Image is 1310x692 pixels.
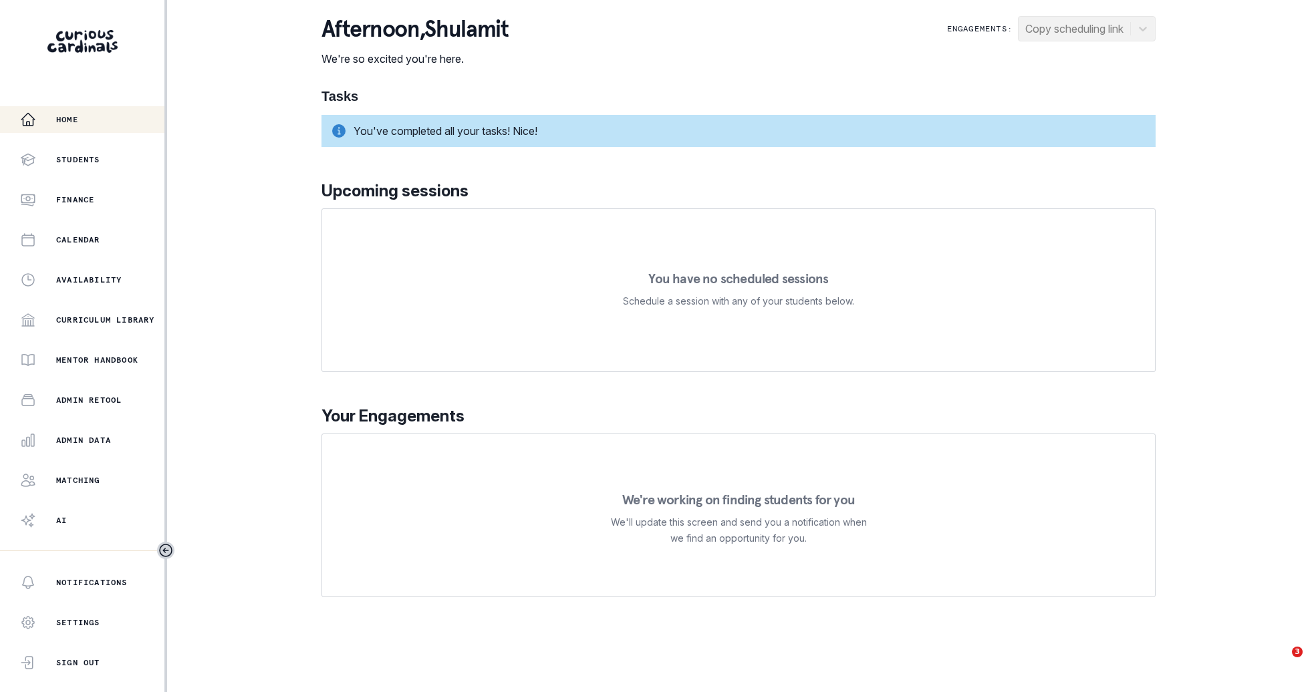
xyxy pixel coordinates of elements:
p: Calendar [56,234,100,245]
span: 3 [1292,647,1303,657]
p: Admin Data [56,435,111,446]
p: Schedule a session with any of your students below. [623,293,854,309]
p: Matching [56,475,100,486]
p: Finance [56,194,94,205]
p: Home [56,114,78,125]
p: Students [56,154,100,165]
div: You've completed all your tasks! Nice! [321,115,1156,147]
p: Upcoming sessions [321,179,1156,203]
p: We'll update this screen and send you a notification when we find an opportunity for you. [610,514,867,546]
iframe: Intercom live chat [1265,647,1297,679]
h1: Tasks [321,88,1156,104]
button: Toggle sidebar [157,542,174,559]
p: We're so excited you're here. [321,51,509,67]
p: You have no scheduled sessions [648,272,828,285]
p: Mentor Handbook [56,355,138,365]
p: Settings [56,617,100,628]
img: Curious Cardinals Logo [47,30,118,53]
p: AI [56,515,67,526]
p: Engagements: [947,23,1013,34]
p: afternoon , Shulamit [321,16,509,43]
p: Admin Retool [56,395,122,405]
p: Curriculum Library [56,315,155,325]
p: Notifications [56,577,128,588]
p: Sign Out [56,657,100,668]
p: Your Engagements [321,404,1156,428]
p: Availability [56,275,122,285]
p: We're working on finding students for you [622,493,855,506]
